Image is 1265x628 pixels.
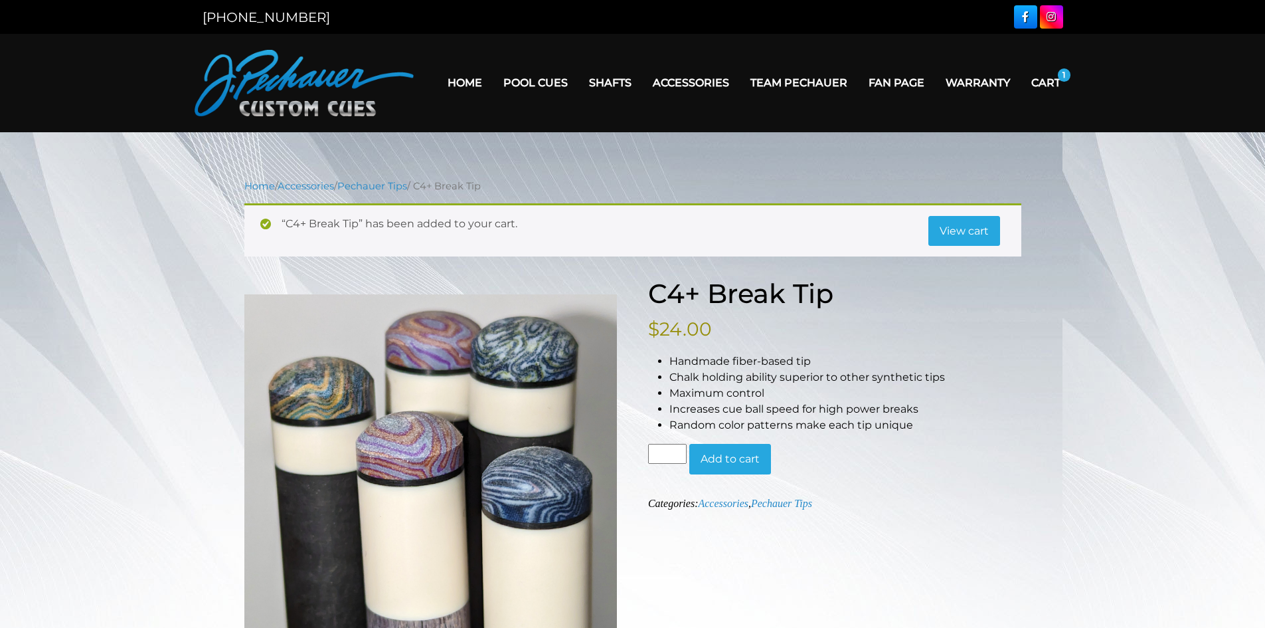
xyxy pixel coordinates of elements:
li: Random color patterns make each tip unique [669,417,1021,433]
a: Home [437,66,493,100]
a: Home [244,180,275,192]
span: Categories: , [648,498,812,509]
a: Shafts [578,66,642,100]
input: Product quantity [648,444,687,464]
span: $ [648,318,659,340]
a: Warranty [935,66,1021,100]
bdi: 24.00 [648,318,712,340]
a: Cart [1021,66,1071,100]
a: Accessories [642,66,740,100]
img: Pechauer Custom Cues [195,50,414,116]
li: Chalk holding ability superior to other synthetic tips [669,369,1021,385]
nav: Breadcrumb [244,179,1021,193]
a: Accessories [698,498,748,509]
li: Increases cue ball speed for high power breaks [669,401,1021,417]
a: Fan Page [858,66,935,100]
a: Team Pechauer [740,66,858,100]
li: Handmade fiber-based tip [669,354,1021,369]
li: Maximum control [669,385,1021,401]
a: View cart [928,216,1000,247]
a: Pool Cues [493,66,578,100]
a: Pechauer Tips [751,498,812,509]
a: [PHONE_NUMBER] [203,9,330,25]
a: Pechauer Tips [337,180,407,192]
a: Accessories [278,180,334,192]
button: Add to cart [689,444,771,474]
h1: C4+ Break Tip [648,278,1021,310]
div: “C4+ Break Tip” has been added to your cart. [244,203,1021,257]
